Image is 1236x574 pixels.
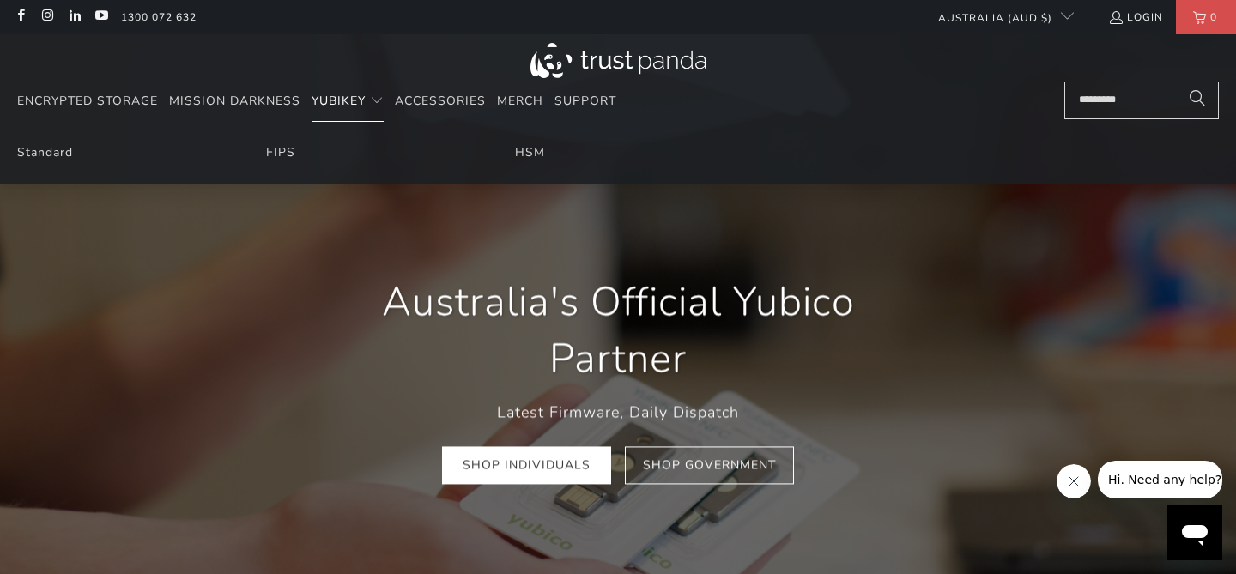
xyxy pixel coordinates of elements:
[395,82,486,122] a: Accessories
[94,10,108,24] a: Trust Panda Australia on YouTube
[1176,82,1219,119] button: Search
[515,144,545,160] a: HSM
[17,93,158,109] span: Encrypted Storage
[266,144,295,160] a: FIPS
[13,10,27,24] a: Trust Panda Australia on Facebook
[497,93,543,109] span: Merch
[1108,8,1163,27] a: Login
[335,275,901,388] h1: Australia's Official Yubico Partner
[169,93,300,109] span: Mission Darkness
[39,10,54,24] a: Trust Panda Australia on Instagram
[17,82,158,122] a: Encrypted Storage
[312,82,384,122] summary: YubiKey
[442,446,611,485] a: Shop Individuals
[530,43,706,78] img: Trust Panda Australia
[1057,464,1091,498] iframe: Close message
[1098,461,1222,498] iframe: Message from company
[17,82,616,122] nav: Translation missing: en.navigation.header.main_nav
[1167,505,1222,560] iframe: Button to launch messaging window
[395,93,486,109] span: Accessories
[335,400,901,425] p: Latest Firmware, Daily Dispatch
[497,82,543,122] a: Merch
[169,82,300,122] a: Mission Darkness
[1064,82,1219,119] input: Search...
[625,446,794,485] a: Shop Government
[67,10,82,24] a: Trust Panda Australia on LinkedIn
[17,144,73,160] a: Standard
[554,82,616,122] a: Support
[554,93,616,109] span: Support
[121,8,197,27] a: 1300 072 632
[312,93,366,109] span: YubiKey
